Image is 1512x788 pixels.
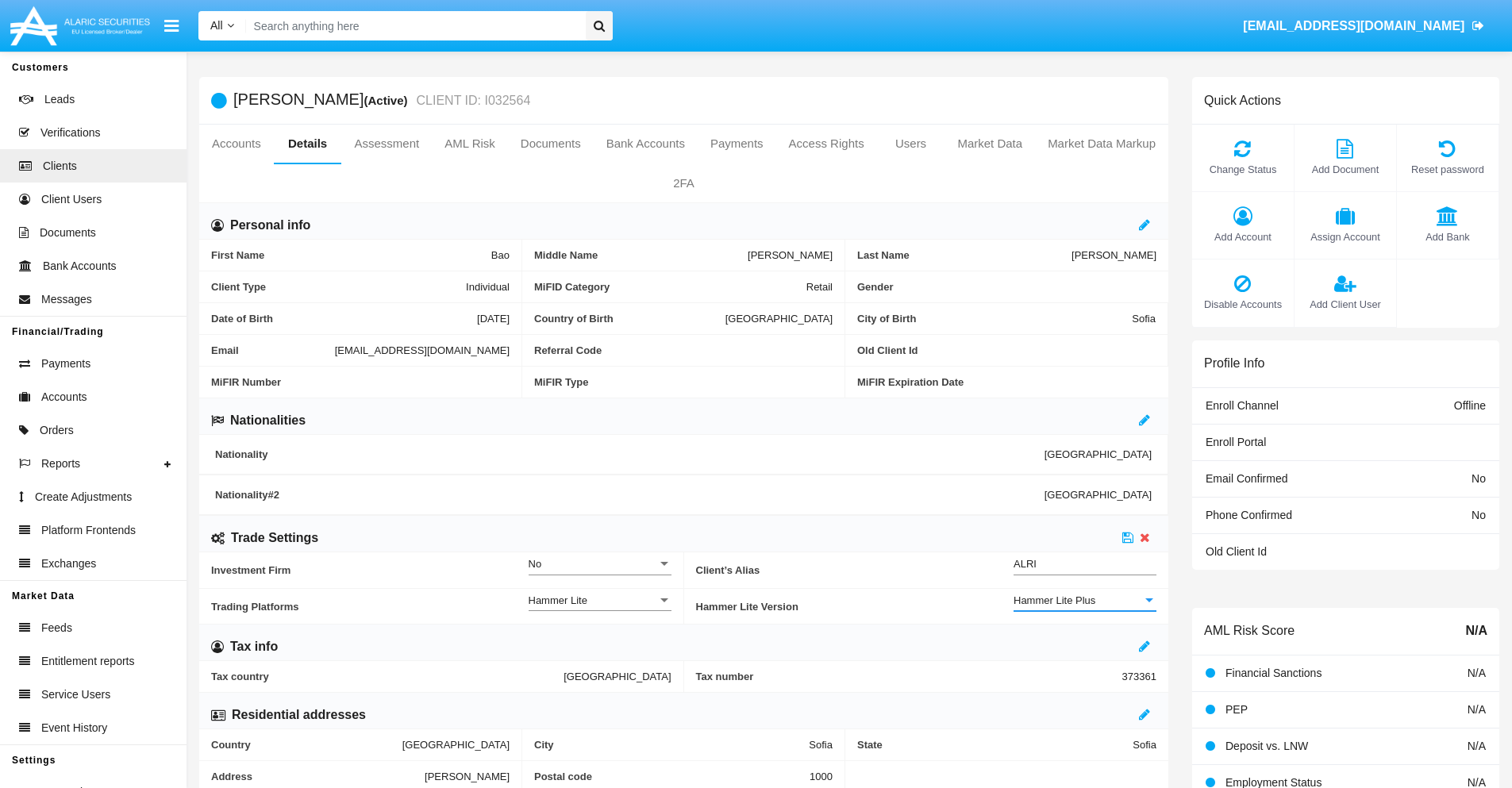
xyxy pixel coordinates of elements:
[364,91,412,110] div: (Active)
[1302,162,1388,177] span: Add Document
[230,638,278,655] h6: Tax info
[810,771,833,782] span: 1000
[529,594,587,606] span: Hammer Lite
[534,313,725,325] span: Country of Birth
[41,356,90,372] span: Payments
[1302,297,1388,312] span: Add Client User
[857,249,1071,261] span: Last Name
[1405,162,1491,177] span: Reset password
[41,720,107,736] span: Event History
[477,313,510,325] span: [DATE]
[41,555,96,572] span: Exchanges
[40,225,96,241] span: Documents
[335,344,510,356] span: [EMAIL_ADDRESS][DOMAIN_NAME]
[1071,249,1156,261] span: [PERSON_NAME]
[41,620,72,636] span: Feeds
[215,448,1045,460] span: Nationality
[1206,545,1267,558] span: Old Client Id
[1045,448,1152,460] span: [GEOGRAPHIC_DATA]
[40,125,100,141] span: Verifications
[748,249,833,261] span: [PERSON_NAME]
[806,281,833,293] span: Retail
[1200,229,1286,244] span: Add Account
[211,281,466,293] span: Client Type
[1225,740,1308,752] span: Deposit vs. LNW
[41,522,136,539] span: Platform Frontends
[1302,229,1388,244] span: Assign Account
[1204,93,1281,108] h6: Quick Actions
[211,671,564,682] span: Tax country
[1200,297,1286,312] span: Disable Accounts
[8,2,152,49] img: Logo image
[1472,472,1486,485] span: No
[534,739,809,751] span: City
[877,125,945,163] a: Users
[211,771,425,782] span: Address
[1204,356,1264,371] h6: Profile Info
[211,249,491,261] span: First Name
[35,489,132,505] span: Create Adjustments
[41,686,110,703] span: Service Users
[40,422,74,439] span: Orders
[41,456,80,472] span: Reports
[1206,472,1287,485] span: Email Confirmed
[491,249,510,261] span: Bao
[231,529,318,547] h6: Trade Settings
[432,125,508,163] a: AML Risk
[1225,667,1322,679] span: Financial Sanctions
[211,739,402,751] span: Country
[534,344,833,356] span: Referral Code
[246,11,580,40] input: Search
[425,771,510,782] span: [PERSON_NAME]
[809,739,833,751] span: Sofia
[1206,399,1279,412] span: Enroll Channel
[1405,229,1491,244] span: Add Bank
[857,313,1132,325] span: City of Birth
[1206,436,1266,448] span: Enroll Portal
[274,125,342,163] a: Details
[698,125,776,163] a: Payments
[1133,739,1156,751] span: Sofia
[1225,703,1248,716] span: PEP
[1035,125,1168,163] a: Market Data Markup
[534,281,806,293] span: MiFID Category
[1243,19,1464,33] span: [EMAIL_ADDRESS][DOMAIN_NAME]
[211,552,529,588] span: Investment Firm
[230,217,310,234] h6: Personal info
[413,94,531,107] small: CLIENT ID: I032564
[233,91,530,110] h5: [PERSON_NAME]
[199,164,1168,202] a: 2FA
[594,125,698,163] a: Bank Accounts
[466,281,510,293] span: Individual
[1468,740,1486,752] span: N/A
[211,313,477,325] span: Date of Birth
[534,376,833,388] span: MiFIR Type
[1204,623,1295,638] h6: AML Risk Score
[1236,4,1492,48] a: [EMAIL_ADDRESS][DOMAIN_NAME]
[402,739,510,751] span: [GEOGRAPHIC_DATA]
[198,17,246,34] a: All
[210,19,223,32] span: All
[211,589,529,625] span: Trading Platforms
[508,125,594,163] a: Documents
[211,344,335,356] span: Email
[529,558,542,570] span: No
[1454,399,1486,412] span: Offline
[696,552,1014,588] span: Client’s Alias
[43,258,117,275] span: Bank Accounts
[199,125,274,163] a: Accounts
[776,125,877,163] a: Access Rights
[857,739,1133,751] span: State
[230,412,306,429] h6: Nationalities
[1465,621,1487,640] span: N/A
[945,125,1035,163] a: Market Data
[1122,671,1156,682] span: 373361
[41,389,87,406] span: Accounts
[1206,509,1292,521] span: Phone Confirmed
[232,706,366,724] h6: Residential addresses
[1014,594,1095,606] span: Hammer Lite Plus
[1045,489,1152,501] span: [GEOGRAPHIC_DATA]
[211,376,510,388] span: MiFIR Number
[1132,313,1156,325] span: Sofia
[215,489,1045,501] span: Nationality #2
